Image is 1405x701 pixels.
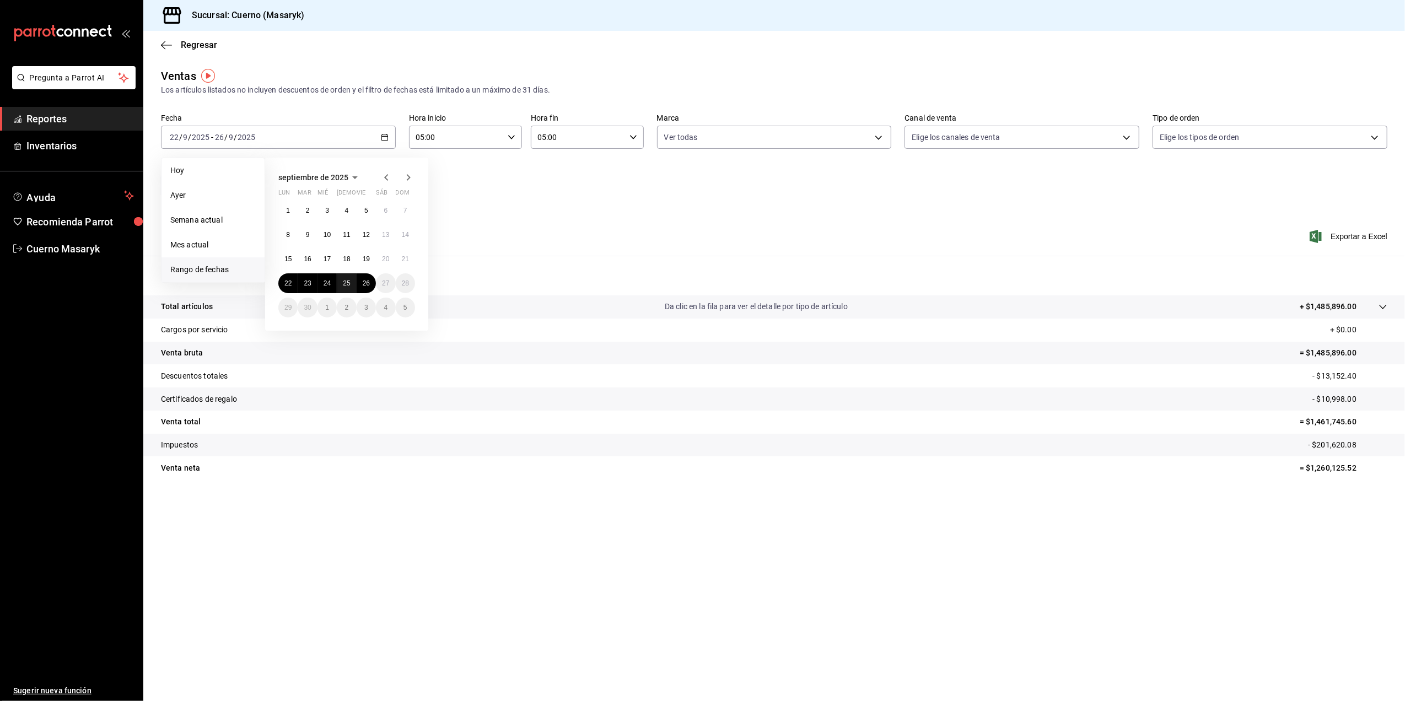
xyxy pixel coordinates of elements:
abbr: 20 de septiembre de 2025 [382,255,389,263]
abbr: 2 de octubre de 2025 [345,304,349,311]
abbr: 9 de septiembre de 2025 [306,231,310,239]
p: = $1,461,745.60 [1300,416,1387,428]
label: Canal de venta [905,115,1139,122]
abbr: 5 de septiembre de 2025 [364,207,368,214]
p: Da clic en la fila para ver el detalle por tipo de artículo [665,301,848,312]
button: 2 de septiembre de 2025 [298,201,317,220]
abbr: 16 de septiembre de 2025 [304,255,311,263]
label: Hora inicio [409,115,522,122]
span: Inventarios [26,138,134,153]
abbr: sábado [376,189,387,201]
span: Hoy [170,165,256,176]
abbr: 29 de septiembre de 2025 [284,304,292,311]
abbr: 1 de septiembre de 2025 [286,207,290,214]
button: septiembre de 2025 [278,171,362,184]
abbr: 3 de octubre de 2025 [364,304,368,311]
abbr: 21 de septiembre de 2025 [402,255,409,263]
input: -- [182,133,188,142]
button: 13 de septiembre de 2025 [376,225,395,245]
abbr: 23 de septiembre de 2025 [304,279,311,287]
button: 28 de septiembre de 2025 [396,273,415,293]
span: Pregunta a Parrot AI [30,72,119,84]
p: Total artículos [161,301,213,312]
p: Certificados de regalo [161,393,237,405]
p: = $1,260,125.52 [1300,462,1387,474]
p: = $1,485,896.00 [1300,347,1387,359]
span: / [224,133,228,142]
abbr: 6 de septiembre de 2025 [384,207,387,214]
button: 4 de octubre de 2025 [376,298,395,317]
button: 11 de septiembre de 2025 [337,225,356,245]
abbr: jueves [337,189,402,201]
abbr: 7 de septiembre de 2025 [403,207,407,214]
input: ---- [237,133,256,142]
abbr: 14 de septiembre de 2025 [402,231,409,239]
button: Tooltip marker [201,69,215,83]
p: + $0.00 [1330,324,1387,336]
button: 5 de septiembre de 2025 [357,201,376,220]
p: Descuentos totales [161,370,228,382]
abbr: 11 de septiembre de 2025 [343,231,350,239]
abbr: 12 de septiembre de 2025 [363,231,370,239]
button: 18 de septiembre de 2025 [337,249,356,269]
span: Cuerno Masaryk [26,241,134,256]
button: 16 de septiembre de 2025 [298,249,317,269]
abbr: 2 de septiembre de 2025 [306,207,310,214]
button: 9 de septiembre de 2025 [298,225,317,245]
p: - $13,152.40 [1312,370,1387,382]
button: 6 de septiembre de 2025 [376,201,395,220]
span: Elige los tipos de orden [1160,132,1239,143]
button: 20 de septiembre de 2025 [376,249,395,269]
p: Resumen [161,269,1387,282]
button: 3 de octubre de 2025 [357,298,376,317]
button: 21 de septiembre de 2025 [396,249,415,269]
abbr: 10 de septiembre de 2025 [324,231,331,239]
abbr: 18 de septiembre de 2025 [343,255,350,263]
abbr: 3 de septiembre de 2025 [325,207,329,214]
label: Hora fin [531,115,644,122]
button: 3 de septiembre de 2025 [317,201,337,220]
button: 24 de septiembre de 2025 [317,273,337,293]
p: - $10,998.00 [1312,393,1387,405]
p: Cargos por servicio [161,324,228,336]
label: Marca [657,115,892,122]
span: Reportes [26,111,134,126]
button: 14 de septiembre de 2025 [396,225,415,245]
button: 4 de septiembre de 2025 [337,201,356,220]
button: 29 de septiembre de 2025 [278,298,298,317]
button: 10 de septiembre de 2025 [317,225,337,245]
span: Ayuda [26,189,120,202]
span: Rango de fechas [170,264,256,276]
input: ---- [191,133,210,142]
abbr: 28 de septiembre de 2025 [402,279,409,287]
abbr: 24 de septiembre de 2025 [324,279,331,287]
span: Sugerir nueva función [13,685,134,697]
abbr: 26 de septiembre de 2025 [363,279,370,287]
span: / [188,133,191,142]
abbr: 5 de octubre de 2025 [403,304,407,311]
button: 25 de septiembre de 2025 [337,273,356,293]
button: 7 de septiembre de 2025 [396,201,415,220]
abbr: miércoles [317,189,328,201]
input: -- [169,133,179,142]
a: Pregunta a Parrot AI [8,80,136,91]
abbr: 1 de octubre de 2025 [325,304,329,311]
p: Impuestos [161,439,198,451]
button: 27 de septiembre de 2025 [376,273,395,293]
button: 12 de septiembre de 2025 [357,225,376,245]
abbr: 22 de septiembre de 2025 [284,279,292,287]
button: 22 de septiembre de 2025 [278,273,298,293]
h3: Sucursal: Cuerno (Masaryk) [183,9,304,22]
button: 8 de septiembre de 2025 [278,225,298,245]
button: Exportar a Excel [1312,230,1387,243]
p: + $1,485,896.00 [1300,301,1356,312]
button: Regresar [161,40,217,50]
button: 15 de septiembre de 2025 [278,249,298,269]
span: Ayer [170,190,256,201]
abbr: domingo [396,189,410,201]
abbr: 13 de septiembre de 2025 [382,231,389,239]
abbr: viernes [357,189,365,201]
button: 2 de octubre de 2025 [337,298,356,317]
button: 1 de septiembre de 2025 [278,201,298,220]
